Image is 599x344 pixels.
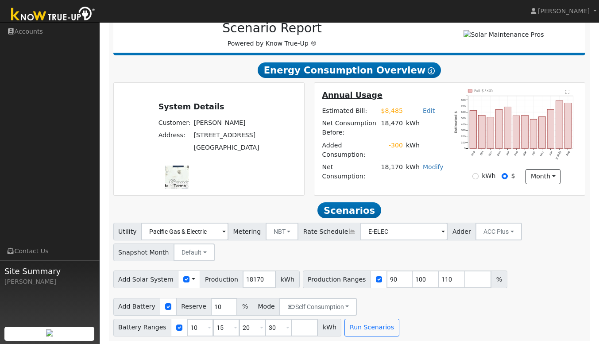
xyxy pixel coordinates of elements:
[454,111,458,133] text: Estimated $
[479,115,486,148] rect: onclick=""
[491,271,507,288] span: %
[526,169,560,184] button: month
[200,271,243,288] span: Production
[322,91,382,100] u: Annual Usage
[174,244,215,261] button: Default
[461,134,466,137] text: 200
[504,107,511,148] rect: onclick=""
[547,109,554,148] rect: onclick=""
[522,151,527,156] text: Mar
[539,150,545,156] text: May
[461,140,466,143] text: 100
[531,151,536,156] text: Apr
[122,21,422,36] h2: Scenario Report
[298,223,361,240] span: Rate Schedule
[461,122,466,125] text: 400
[4,265,95,277] span: Site Summary
[113,271,179,288] span: Add Solar System
[482,171,495,181] label: kWh
[479,150,484,155] text: Oct
[113,223,142,240] span: Utility
[167,178,197,189] img: Google
[555,150,562,159] text: [DATE]
[513,116,520,148] rect: onclick=""
[556,100,563,148] rect: onclick=""
[404,117,445,139] td: kWh
[496,151,501,156] text: Dec
[404,161,421,182] td: kWh
[113,319,172,336] span: Battery Ranges
[565,150,570,156] text: Aug
[157,116,192,129] td: Customer:
[428,67,435,74] i: Show Help
[192,141,261,154] td: [GEOGRAPHIC_DATA]
[303,271,371,288] span: Production Ranges
[505,150,510,156] text: Jan
[379,105,404,117] td: $8,485
[157,129,192,141] td: Address:
[321,139,379,161] td: Added Consumption:
[379,139,404,161] td: -300
[344,319,399,336] button: Run Scenarios
[317,202,381,218] span: Scenarios
[317,319,341,336] span: kWh
[176,298,212,316] span: Reserve
[470,110,477,148] rect: onclick=""
[487,117,494,148] rect: onclick=""
[141,223,228,240] input: Select a Utility
[530,119,537,148] rect: onclick=""
[475,223,522,240] button: ACC Plus
[253,298,280,316] span: Mode
[118,21,427,48] div: Powered by Know True-Up ®
[511,171,515,181] label: $
[46,329,53,336] img: retrieve
[279,298,357,316] button: Self Consumption
[564,103,572,148] rect: onclick=""
[548,150,553,156] text: Jun
[423,107,435,114] a: Edit
[522,115,529,148] rect: onclick=""
[158,102,224,111] u: System Details
[461,128,466,131] text: 300
[379,161,404,182] td: 18,170
[464,147,466,150] text: 0
[321,105,379,117] td: Estimated Bill:
[7,5,100,25] img: Know True-Up
[474,89,494,93] text: Pull $7305
[266,223,299,240] button: NBT
[113,244,174,261] span: Snapshot Month
[404,139,421,161] td: kWh
[360,223,448,240] input: Select a Rate Schedule
[488,150,493,156] text: Nov
[461,98,466,101] text: 800
[174,183,186,188] a: Terms (opens in new tab)
[447,223,476,240] span: Adder
[502,173,508,179] input: $
[423,163,444,170] a: Modify
[113,298,161,316] span: Add Battery
[539,116,546,148] rect: onclick=""
[275,271,299,288] span: kWh
[167,178,197,189] a: Open this area in Google Maps (opens a new window)
[258,62,441,78] span: Energy Consumption Overview
[321,161,379,182] td: Net Consumption:
[4,277,95,286] div: [PERSON_NAME]
[472,173,479,179] input: kWh
[538,8,590,15] span: [PERSON_NAME]
[461,110,466,113] text: 600
[471,150,475,156] text: Sep
[228,223,266,240] span: Metering
[496,109,503,148] rect: onclick=""
[192,116,261,129] td: [PERSON_NAME]
[192,129,261,141] td: [STREET_ADDRESS]
[461,116,466,119] text: 500
[379,117,404,139] td: 18,470
[464,30,544,39] img: Solar Maintenance Pros
[237,298,253,316] span: %
[461,104,466,107] text: 700
[514,150,518,156] text: Feb
[566,89,570,94] text: 
[321,117,379,139] td: Net Consumption Before:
